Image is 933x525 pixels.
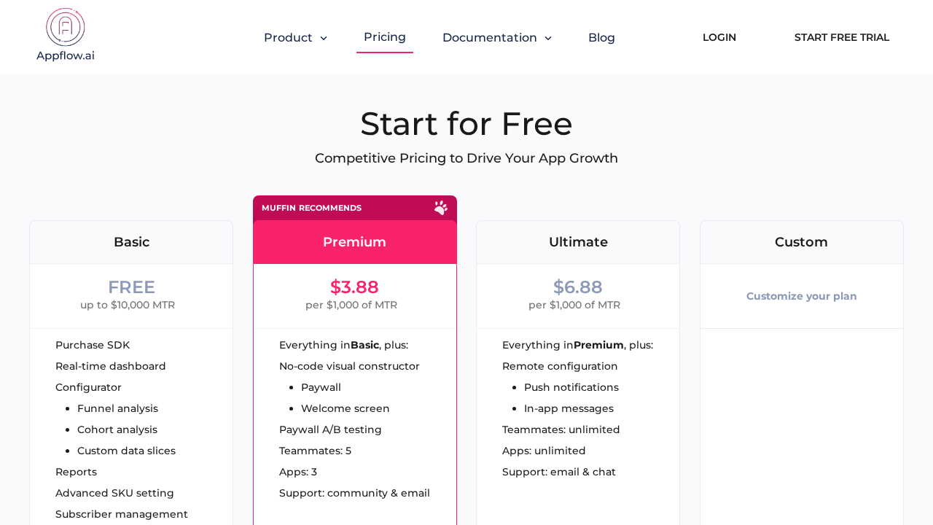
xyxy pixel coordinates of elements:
span: Product [264,31,313,44]
span: Purchase SDK [55,340,130,350]
span: Support: community & email [279,488,430,498]
span: up to $10,000 MTR [80,296,175,314]
strong: Premium [574,340,624,350]
span: per $1,000 of MTR [305,296,397,314]
span: Apps: unlimited [502,446,586,456]
span: Teammates: unlimited [502,424,620,435]
button: Product [264,31,327,44]
a: Login [681,21,758,53]
div: Premium [254,236,456,249]
a: Pricing [364,30,406,44]
li: Push notifications [524,382,619,392]
div: Everything in , plus: [502,340,679,350]
button: Documentation [442,31,552,44]
li: Welcome screen [301,403,420,413]
div: Basic [30,236,233,249]
span: Teammates: 5 [279,446,351,456]
span: Reports [55,467,97,477]
strong: Basic [351,340,379,350]
a: Blog [588,31,615,44]
div: Ultimate [477,236,679,249]
span: Advanced SKU setting [55,488,174,498]
span: per $1,000 of MTR [528,296,620,314]
span: Subscriber management [55,509,188,519]
h1: Start for Free [29,104,904,143]
div: $6.88 [553,279,603,296]
li: Paywall [301,382,420,392]
div: Custom [700,236,903,249]
span: Apps: 3 [279,467,317,477]
div: $3.88 [330,279,379,296]
li: Custom data slices [77,446,176,456]
div: Customize your plan [746,279,857,314]
div: Everything in , plus: [279,340,456,350]
img: appflow.ai-logo [29,7,102,66]
ul: No-code visual constructor [279,361,420,413]
span: Real-time dashboard [55,361,166,371]
a: Start Free Trial [780,21,904,53]
div: FREE [108,279,155,296]
p: Competitive Pricing to Drive Your App Growth [29,150,904,166]
span: Paywall A/B testing [279,424,382,435]
ul: Configurator [55,382,176,456]
li: Funnel analysis [77,403,176,413]
li: Cohort analysis [77,424,176,435]
li: In-app messages [524,403,619,413]
span: Support: email & chat [502,467,616,477]
ul: Remote configuration [502,361,619,413]
span: Documentation [442,31,537,44]
div: Muffin recommends [262,204,362,212]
